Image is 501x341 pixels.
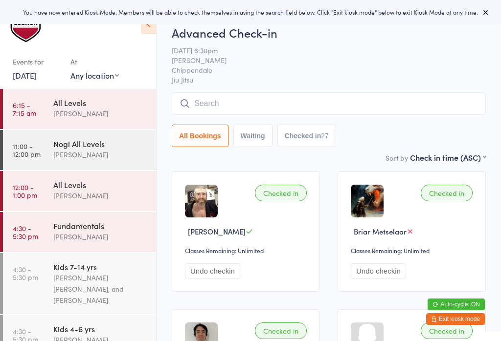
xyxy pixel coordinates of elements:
[351,246,476,255] div: Classes Remaining: Unlimited
[70,70,119,81] div: Any location
[386,153,408,163] label: Sort by
[53,190,148,201] div: [PERSON_NAME]
[428,298,485,310] button: Auto-cycle: ON
[172,92,486,115] input: Search
[410,152,486,163] div: Check in time (ASC)
[277,125,336,147] button: Checked in27
[351,263,406,278] button: Undo checkin
[53,97,148,108] div: All Levels
[3,253,156,314] a: 4:30 -5:30 pmKids 7-14 yrs[PERSON_NAME] [PERSON_NAME], and [PERSON_NAME]
[185,246,310,255] div: Classes Remaining: Unlimited
[172,24,486,41] h2: Advanced Check-in
[53,220,148,231] div: Fundamentals
[188,226,246,236] span: [PERSON_NAME]
[53,231,148,242] div: [PERSON_NAME]
[53,272,148,306] div: [PERSON_NAME] [PERSON_NAME], and [PERSON_NAME]
[255,185,307,201] div: Checked in
[13,70,37,81] a: [DATE]
[172,75,486,85] span: Jiu Jitsu
[172,55,471,65] span: [PERSON_NAME]
[53,108,148,119] div: [PERSON_NAME]
[421,322,473,339] div: Checked in
[53,138,148,149] div: Nogi All Levels
[351,185,384,217] img: image1705444000.png
[185,185,218,217] img: image1688701428.png
[16,8,485,16] div: You have now entered Kiosk Mode. Members will be able to check themselves in using the search fie...
[421,185,473,201] div: Checked in
[185,263,240,278] button: Undo checkin
[321,132,329,140] div: 27
[53,179,148,190] div: All Levels
[13,183,37,199] time: 12:00 - 1:00 pm
[255,322,307,339] div: Checked in
[354,226,407,236] span: Briar Metselaar
[13,265,38,281] time: 4:30 - 5:30 pm
[13,101,36,117] time: 6:15 - 7:15 am
[3,130,156,170] a: 11:00 -12:00 pmNogi All Levels[PERSON_NAME]
[13,54,61,70] div: Events for
[233,125,273,147] button: Waiting
[13,224,38,240] time: 4:30 - 5:30 pm
[10,7,44,44] img: Legacy Brazilian Jiu Jitsu
[53,149,148,160] div: [PERSON_NAME]
[172,45,471,55] span: [DATE] 6:30pm
[426,313,485,325] button: Exit kiosk mode
[3,171,156,211] a: 12:00 -1:00 pmAll Levels[PERSON_NAME]
[13,142,41,158] time: 11:00 - 12:00 pm
[3,89,156,129] a: 6:15 -7:15 amAll Levels[PERSON_NAME]
[53,261,148,272] div: Kids 7-14 yrs
[172,65,471,75] span: Chippendale
[3,212,156,252] a: 4:30 -5:30 pmFundamentals[PERSON_NAME]
[70,54,119,70] div: At
[53,323,148,334] div: Kids 4-6 yrs
[172,125,228,147] button: All Bookings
